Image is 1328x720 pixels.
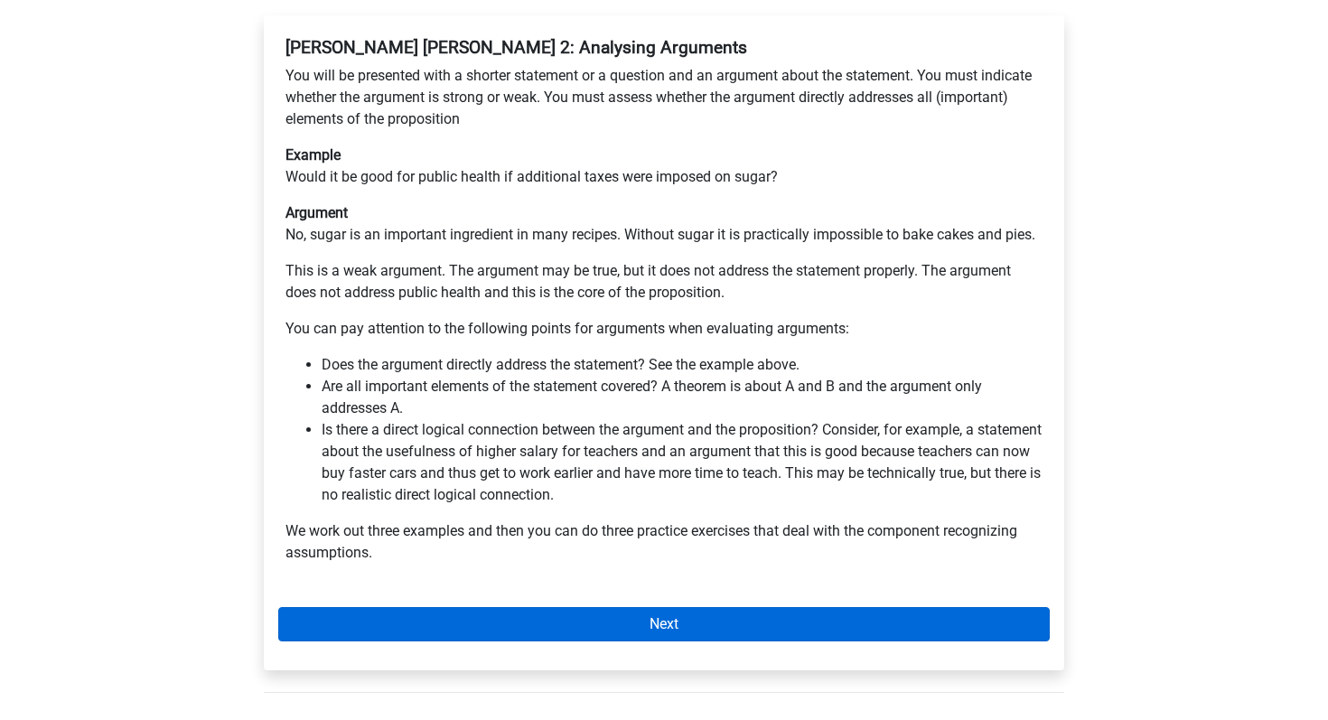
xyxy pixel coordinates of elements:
p: Would it be good for public health if additional taxes were imposed on sugar? [285,145,1043,188]
p: You can pay attention to the following points for arguments when evaluating arguments: [285,318,1043,340]
b: Argument [285,204,348,221]
li: Are all important elements of the statement covered? A theorem is about A and B and the argument ... [322,376,1043,419]
p: You will be presented with a shorter statement or a question and an argument about the statement.... [285,65,1043,130]
li: Is there a direct logical connection between the argument and the proposition? Consider, for exam... [322,419,1043,506]
b: Example [285,146,341,164]
p: No, sugar is an important ingredient in many recipes. Without sugar it is practically impossible ... [285,202,1043,246]
p: We work out three examples and then you can do three practice exercises that deal with the compon... [285,520,1043,564]
b: [PERSON_NAME] [PERSON_NAME] 2: Analysing Arguments [285,37,747,58]
p: This is a weak argument. The argument may be true, but it does not address the statement properly... [285,260,1043,304]
li: Does the argument directly address the statement? See the example above. [322,354,1043,376]
a: Next [278,607,1050,641]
